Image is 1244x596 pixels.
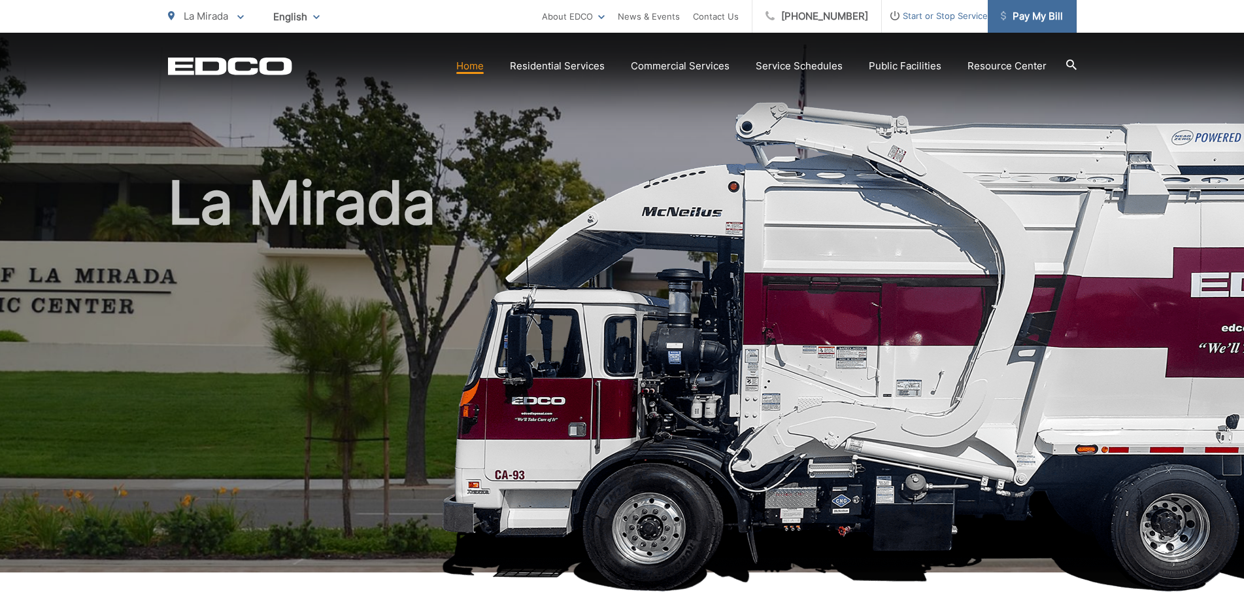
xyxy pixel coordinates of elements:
[967,58,1047,74] a: Resource Center
[631,58,730,74] a: Commercial Services
[263,5,329,28] span: English
[184,10,228,22] span: La Mirada
[693,9,739,24] a: Contact Us
[456,58,484,74] a: Home
[168,170,1077,584] h1: La Mirada
[510,58,605,74] a: Residential Services
[618,9,680,24] a: News & Events
[168,57,292,75] a: EDCD logo. Return to the homepage.
[542,9,605,24] a: About EDCO
[1001,9,1063,24] span: Pay My Bill
[869,58,941,74] a: Public Facilities
[756,58,843,74] a: Service Schedules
